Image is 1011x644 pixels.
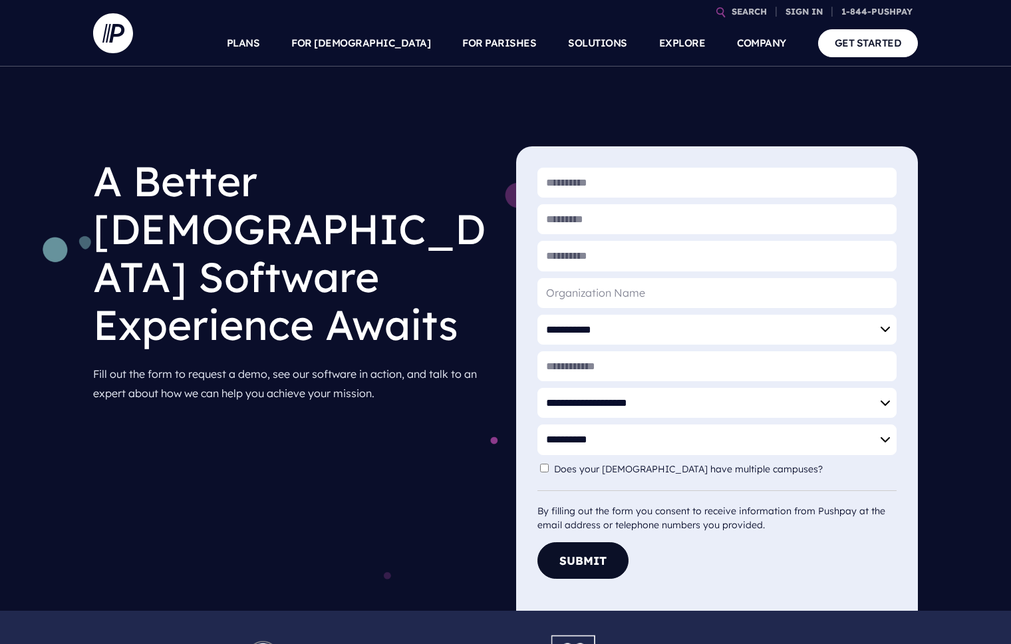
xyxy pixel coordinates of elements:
a: SOLUTIONS [568,20,627,67]
input: Organization Name [537,278,897,308]
picture: Pushpay_Logo__CCM [526,627,622,640]
a: FOR PARISHES [462,20,536,67]
button: Submit [537,542,629,579]
p: Fill out the form to request a demo, see our software in action, and talk to an expert about how ... [93,359,495,408]
a: COMPANY [737,20,786,67]
label: Does your [DEMOGRAPHIC_DATA] have multiple campuses? [554,464,829,475]
a: GET STARTED [818,29,919,57]
div: By filling out the form you consent to receive information from Pushpay at the email address or t... [537,490,897,532]
h1: A Better [DEMOGRAPHIC_DATA] Software Experience Awaits [93,146,495,359]
a: PLANS [227,20,260,67]
a: FOR [DEMOGRAPHIC_DATA] [291,20,430,67]
a: EXPLORE [659,20,706,67]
